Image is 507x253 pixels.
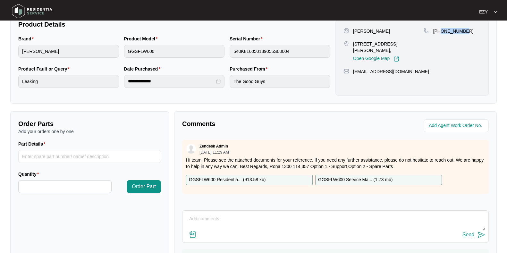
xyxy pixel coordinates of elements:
img: map-pin [343,68,349,74]
label: Product Model [124,36,160,42]
label: Quantity [18,171,41,177]
button: Order Part [127,180,161,193]
img: send-icon.svg [477,231,485,239]
p: GGSFLW600 Residentia... ( 913.58 kb ) [189,176,266,183]
p: Add your orders one by one [18,128,161,135]
p: Order Parts [18,119,161,128]
p: Comments [182,119,331,128]
input: Add Agent Work Order No. [429,122,485,130]
p: Product Details [18,20,330,29]
img: map-pin [424,28,429,34]
label: Brand [18,36,36,42]
button: Send [462,231,485,239]
img: user-pin [343,28,349,34]
input: Serial Number [230,45,330,58]
p: [PHONE_NUMBER] [433,28,474,34]
p: [DATE] 11:29 AM [199,150,229,154]
p: EZY [479,9,488,15]
img: file-attachment-doc.svg [189,231,197,238]
input: Part Details [18,150,161,163]
img: dropdown arrow [494,10,497,13]
input: Product Fault or Query [18,75,119,88]
label: Product Fault or Query [18,66,72,72]
input: Brand [18,45,119,58]
img: Link-External [393,56,399,62]
p: Hi team, Please see the attached documents for your reference. If you need any further assistance... [186,157,485,170]
p: Zendesk Admin [199,144,228,149]
p: [PERSON_NAME] [353,28,390,34]
label: Date Purchased [124,66,163,72]
input: Date Purchased [128,78,215,85]
label: Purchased From [230,66,270,72]
label: Serial Number [230,36,265,42]
label: Part Details [18,141,48,147]
a: Open Google Map [353,56,399,62]
div: Send [462,232,474,238]
span: Order Part [132,183,156,190]
input: Product Model [124,45,225,58]
img: residentia service logo [10,2,55,21]
p: [EMAIL_ADDRESS][DOMAIN_NAME] [353,68,429,75]
input: Quantity [19,181,111,193]
img: user.svg [186,144,196,154]
p: GGSFLW600 Service Ma... ( 1.73 mb ) [318,176,393,183]
img: map-pin [343,41,349,46]
p: [STREET_ADDRESS][PERSON_NAME], [353,41,424,54]
input: Purchased From [230,75,330,88]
